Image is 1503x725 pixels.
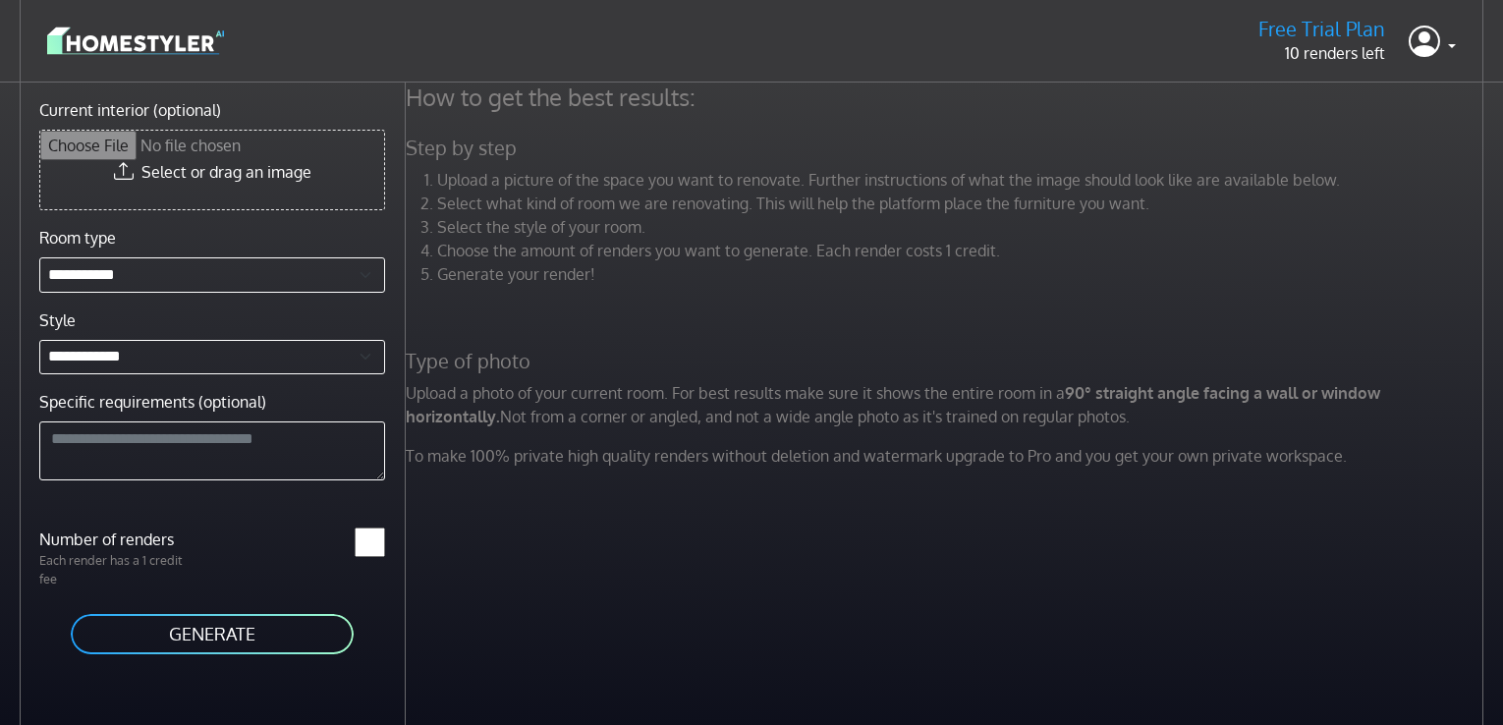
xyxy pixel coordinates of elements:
[437,262,1488,286] li: Generate your render!
[394,381,1500,428] p: Upload a photo of your current room. For best results make sure it shows the entire room in a Not...
[39,390,266,414] label: Specific requirements (optional)
[28,528,212,551] label: Number of renders
[437,168,1488,192] li: Upload a picture of the space you want to renovate. Further instructions of what the image should...
[39,98,221,122] label: Current interior (optional)
[394,444,1500,468] p: To make 100% private high quality renders without deletion and watermark upgrade to Pro and you g...
[1258,17,1385,41] h5: Free Trial Plan
[394,349,1500,373] h5: Type of photo
[394,83,1500,112] h4: How to get the best results:
[437,215,1488,239] li: Select the style of your room.
[437,192,1488,215] li: Select what kind of room we are renovating. This will help the platform place the furniture you w...
[69,612,356,656] button: GENERATE
[394,136,1500,160] h5: Step by step
[437,239,1488,262] li: Choose the amount of renders you want to generate. Each render costs 1 credit.
[39,308,76,332] label: Style
[28,551,212,588] p: Each render has a 1 credit fee
[1258,41,1385,65] p: 10 renders left
[39,226,116,250] label: Room type
[47,24,224,58] img: logo-3de290ba35641baa71223ecac5eacb59cb85b4c7fdf211dc9aaecaaee71ea2f8.svg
